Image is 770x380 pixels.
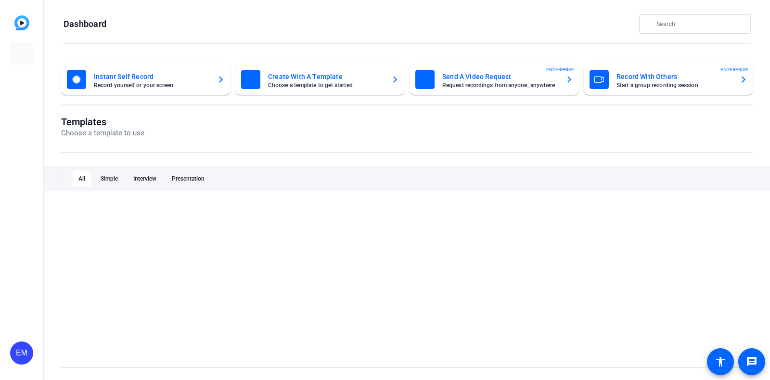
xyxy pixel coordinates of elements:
mat-card-subtitle: Choose a template to get started [268,82,384,88]
mat-icon: accessibility [715,356,726,367]
mat-card-subtitle: Record yourself or your screen [94,82,209,88]
span: ENTERPRISE [720,66,748,73]
p: Choose a template to use [61,128,144,139]
div: Presentation [166,171,210,186]
mat-card-subtitle: Start a group recording session [616,82,732,88]
mat-card-title: Create With A Template [268,71,384,82]
button: Record With OthersStart a group recording sessionENTERPRISE [584,64,753,95]
div: Interview [128,171,162,186]
div: Simple [95,171,124,186]
div: All [73,171,91,186]
input: Search [656,18,743,30]
h1: Templates [61,116,144,128]
h1: Dashboard [64,18,106,30]
button: Instant Self RecordRecord yourself or your screen [61,64,231,95]
button: Create With A TemplateChoose a template to get started [235,64,405,95]
mat-icon: message [746,356,757,367]
div: EM [10,341,33,365]
img: blue-gradient.svg [14,15,29,30]
span: ENTERPRISE [546,66,574,73]
button: Send A Video RequestRequest recordings from anyone, anywhereENTERPRISE [410,64,579,95]
mat-card-title: Record With Others [616,71,732,82]
mat-card-subtitle: Request recordings from anyone, anywhere [442,82,558,88]
mat-card-title: Send A Video Request [442,71,558,82]
mat-card-title: Instant Self Record [94,71,209,82]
